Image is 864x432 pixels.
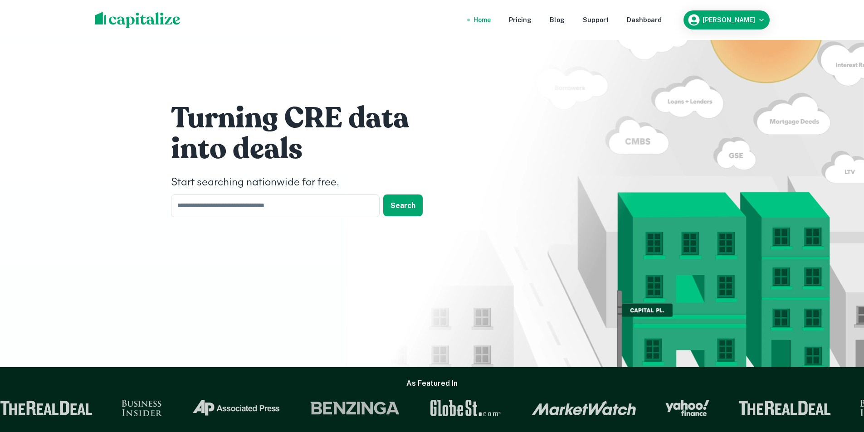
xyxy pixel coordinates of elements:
[171,175,443,191] h4: Start searching nationwide for free.
[665,400,709,416] img: Yahoo Finance
[406,378,458,389] h6: As Featured In
[473,15,491,25] a: Home
[429,400,502,416] img: GlobeSt
[121,400,162,416] img: Business Insider
[383,194,423,216] button: Search
[738,401,830,415] img: The Real Deal
[683,10,770,29] button: [PERSON_NAME]
[191,400,280,416] img: Associated Press
[509,15,532,25] a: Pricing
[171,100,443,136] h1: Turning CRE data
[819,359,864,403] iframe: Chat Widget
[583,15,609,25] a: Support
[627,15,662,25] a: Dashboard
[309,400,400,416] img: Benzinga
[95,12,181,28] img: capitalize-logo.png
[550,15,565,25] a: Blog
[171,131,443,167] h1: into deals
[531,400,636,416] img: Market Watch
[703,17,755,23] h6: [PERSON_NAME]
